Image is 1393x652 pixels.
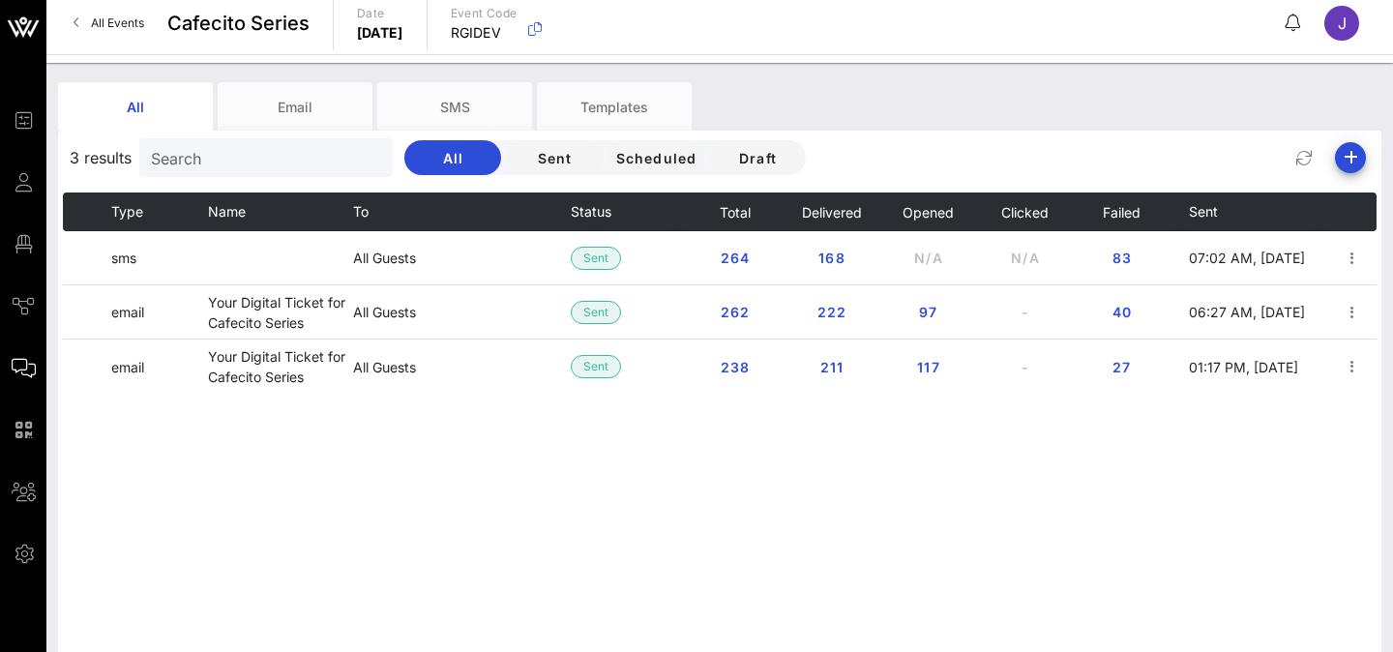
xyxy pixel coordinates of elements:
[902,193,954,231] button: Opened
[1189,359,1298,375] span: 01:17 PM, [DATE]
[912,359,943,375] span: 117
[404,140,501,175] button: All
[897,295,959,330] button: 97
[1102,193,1141,231] button: Failed
[902,204,954,221] span: Opened
[725,150,790,166] span: Draft
[709,140,806,175] button: Draft
[420,150,486,166] span: All
[686,193,783,231] th: Total
[1189,193,1310,231] th: Sent
[208,193,353,231] th: Name
[451,4,518,23] p: Event Code
[111,203,143,220] span: Type
[800,349,862,384] button: 211
[208,203,246,220] span: Name
[1106,359,1137,375] span: 27
[719,204,751,221] span: Total
[703,349,765,384] button: 238
[451,23,518,43] p: RGIDEV
[800,241,862,276] button: 168
[815,359,846,375] span: 211
[1090,349,1152,384] button: 27
[111,340,208,394] td: email
[1189,304,1305,320] span: 06:27 AM, [DATE]
[1090,241,1152,276] button: 83
[62,8,156,39] a: All Events
[801,204,862,221] span: Delivered
[521,150,587,166] span: Sent
[167,9,310,38] span: Cafecito Series
[976,193,1073,231] th: Clicked
[353,340,571,394] td: All Guests
[583,356,608,377] span: Sent
[608,140,704,175] button: Scheduled
[353,203,369,220] span: To
[70,146,132,169] span: 3 results
[719,359,750,375] span: 238
[111,285,208,340] td: email
[912,304,943,320] span: 97
[353,285,571,340] td: All Guests
[537,82,692,131] div: Templates
[357,23,403,43] p: [DATE]
[703,295,765,330] button: 262
[879,193,976,231] th: Opened
[719,304,750,320] span: 262
[1000,193,1049,231] button: Clicked
[1106,304,1137,320] span: 40
[719,250,750,266] span: 264
[897,349,959,384] button: 117
[783,193,879,231] th: Delivered
[218,82,372,131] div: Email
[91,15,144,30] span: All Events
[800,295,862,330] button: 222
[815,250,846,266] span: 168
[1189,250,1305,266] span: 07:02 AM, [DATE]
[719,193,751,231] button: Total
[571,203,611,220] span: Status
[357,4,403,23] p: Date
[111,193,208,231] th: Type
[1338,14,1347,33] span: J
[815,304,846,320] span: 222
[1324,6,1359,41] div: J
[506,140,603,175] button: Sent
[353,193,571,231] th: To
[1106,250,1137,266] span: 83
[1000,204,1049,221] span: Clicked
[571,193,667,231] th: Status
[583,302,608,323] span: Sent
[377,82,532,131] div: SMS
[703,241,765,276] button: 264
[58,82,213,131] div: All
[208,340,353,394] td: Your Digital Ticket for Cafecito Series
[614,150,696,166] span: Scheduled
[1090,295,1152,330] button: 40
[1189,203,1218,220] span: Sent
[583,248,608,269] span: Sent
[208,285,353,340] td: Your Digital Ticket for Cafecito Series
[801,193,862,231] button: Delivered
[111,231,208,285] td: sms
[1073,193,1170,231] th: Failed
[1102,204,1141,221] span: Failed
[353,231,571,285] td: All Guests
